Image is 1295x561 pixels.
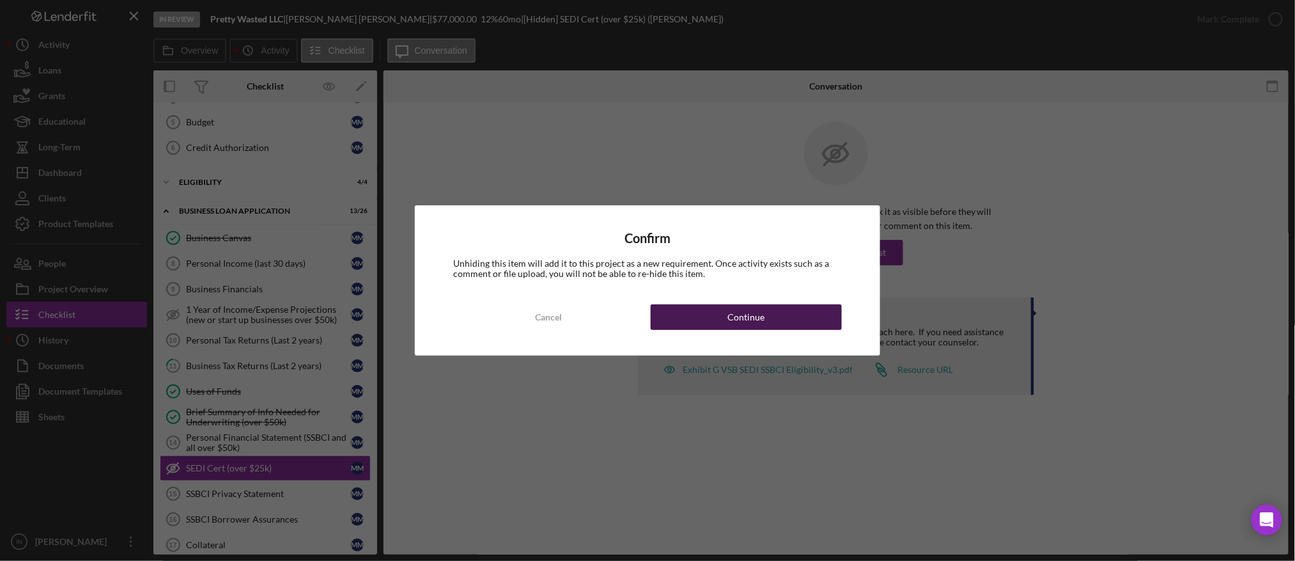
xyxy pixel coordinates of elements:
[453,304,644,330] button: Cancel
[453,231,842,246] h4: Confirm
[536,304,562,330] div: Cancel
[453,258,842,279] div: Unhiding this item will add it to this project as a new requirement. Once activity exists such as...
[651,304,842,330] button: Continue
[727,304,764,330] div: Continue
[1252,505,1282,535] div: Open Intercom Messenger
